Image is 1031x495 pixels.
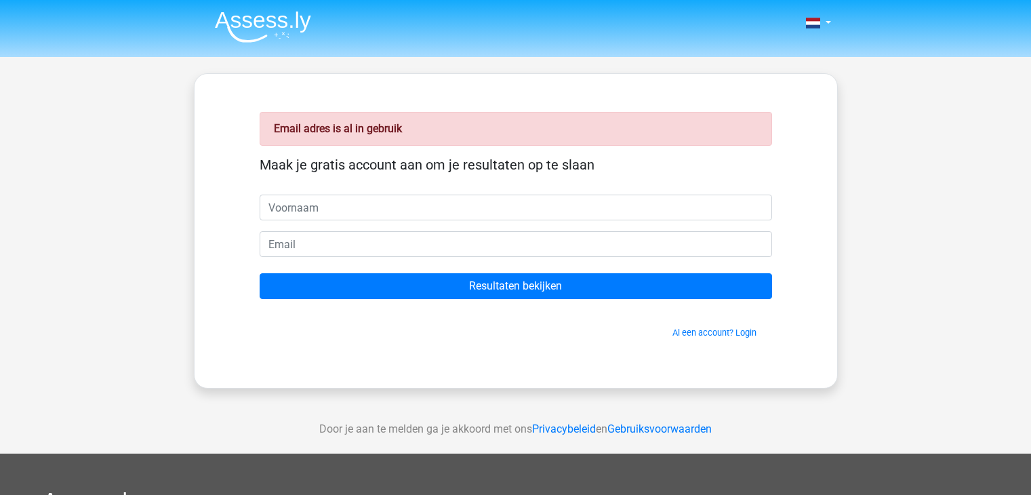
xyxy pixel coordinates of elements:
a: Privacybeleid [532,422,596,435]
input: Resultaten bekijken [260,273,772,299]
input: Email [260,231,772,257]
a: Al een account? Login [672,328,756,338]
strong: Email adres is al in gebruik [274,122,402,135]
img: Assessly [215,11,311,43]
input: Voornaam [260,195,772,220]
h5: Maak je gratis account aan om je resultaten op te slaan [260,157,772,173]
a: Gebruiksvoorwaarden [607,422,712,435]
